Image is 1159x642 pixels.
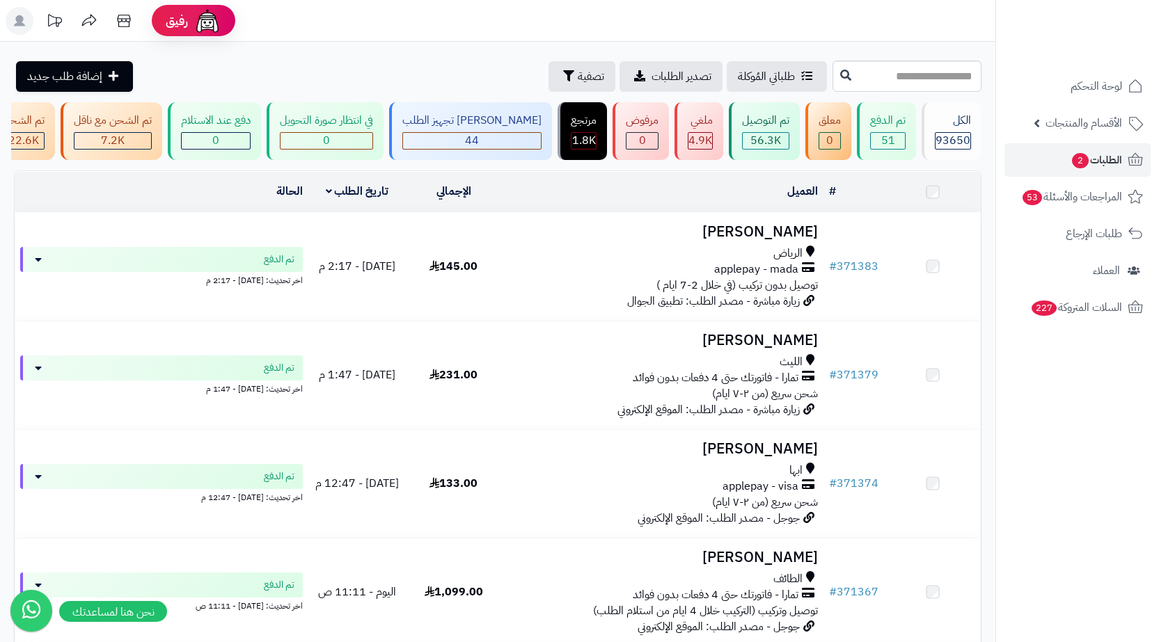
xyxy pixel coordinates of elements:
a: الطلبات2 [1004,143,1151,177]
span: 44 [465,132,479,149]
span: applepay - visa [723,479,798,495]
a: دفع عند الاستلام 0 [165,102,264,160]
div: مرتجع [571,113,597,129]
span: لوحة التحكم [1071,77,1122,96]
div: اخر تحديث: [DATE] - 2:17 م [20,272,303,287]
a: العملاء [1004,254,1151,287]
a: [PERSON_NAME] تجهيز الطلب 44 [386,102,555,160]
span: 133.00 [429,475,478,492]
span: # [829,584,837,600]
div: 0 [182,133,250,149]
span: طلباتي المُوكلة [738,68,795,85]
span: 22.6K [8,132,39,149]
span: 0 [323,132,330,149]
span: رفيق [166,13,188,29]
span: إضافة طلب جديد [27,68,102,85]
div: 1794 [571,133,596,149]
a: معلق 0 [803,102,854,160]
div: تم الشحن مع ناقل [74,113,152,129]
div: اخر تحديث: [DATE] - 11:11 ص [20,597,303,612]
span: [DATE] - 1:47 م [319,367,395,383]
span: 0 [826,132,833,149]
h3: [PERSON_NAME] [507,332,818,348]
a: مرتجع 1.8K [555,102,610,160]
a: الكل93650 [919,102,984,160]
span: ابها [789,463,803,479]
a: لوحة التحكم [1004,70,1151,103]
a: العميل [787,183,818,200]
img: logo-2.png [1064,39,1146,68]
span: 7.2K [101,132,125,149]
a: #371367 [829,584,878,600]
span: 1,099.00 [425,584,483,600]
span: العملاء [1093,261,1120,280]
a: المراجعات والأسئلة53 [1004,180,1151,214]
div: ملغي [688,113,713,129]
div: 0 [819,133,840,149]
span: تصفية [578,68,604,85]
span: الليث [780,354,803,370]
a: مرفوض 0 [610,102,672,160]
a: تاريخ الطلب [326,183,389,200]
span: طلبات الإرجاع [1066,224,1122,243]
a: # [829,183,836,200]
div: 0 [281,133,372,149]
div: دفع عند الاستلام [181,113,251,129]
h3: [PERSON_NAME] [507,224,818,240]
span: زيارة مباشرة - مصدر الطلب: تطبيق الجوال [627,293,800,310]
span: تمارا - فاتورتك حتى 4 دفعات بدون فوائد [633,587,798,603]
span: السلات المتروكة [1030,298,1122,317]
div: تم الدفع [870,113,906,129]
span: # [829,367,837,383]
div: 22605 [3,133,44,149]
span: 2 [1072,153,1089,168]
span: شحن سريع (من ٢-٧ ايام) [712,385,818,402]
span: تصدير الطلبات [652,68,711,85]
span: الطائف [773,571,803,587]
span: الطلبات [1071,150,1122,170]
div: 44 [403,133,541,149]
a: #371383 [829,258,878,275]
div: 56317 [743,133,789,149]
div: 4945 [688,133,712,149]
span: 51 [881,132,895,149]
span: 53 [1023,190,1042,205]
span: الرياض [773,246,803,262]
span: 0 [212,132,219,149]
span: الأقسام والمنتجات [1046,113,1122,133]
span: 145.00 [429,258,478,275]
span: تم الدفع [264,470,294,483]
div: 0 [626,133,658,149]
span: 0 [639,132,646,149]
div: 7223 [74,133,151,149]
span: تمارا - فاتورتك حتى 4 دفعات بدون فوائد [633,370,798,386]
span: 4.9K [688,132,712,149]
span: 93650 [936,132,970,149]
a: الحالة [276,183,303,200]
span: # [829,258,837,275]
span: اليوم - 11:11 ص [318,584,396,600]
div: تم التوصيل [742,113,789,129]
a: طلبات الإرجاع [1004,217,1151,250]
span: 56.3K [750,132,781,149]
div: الكل [935,113,971,129]
span: applepay - mada [714,262,798,278]
span: توصيل وتركيب (التركيب خلال 4 ايام من استلام الطلب) [593,602,818,619]
div: 51 [871,133,905,149]
a: إضافة طلب جديد [16,61,133,92]
span: 1.8K [572,132,596,149]
a: تحديثات المنصة [37,7,72,38]
div: تم الشحن [2,113,45,129]
div: اخر تحديث: [DATE] - 12:47 م [20,489,303,504]
a: ملغي 4.9K [672,102,726,160]
h3: [PERSON_NAME] [507,441,818,457]
div: [PERSON_NAME] تجهيز الطلب [402,113,542,129]
span: شحن سريع (من ٢-٧ ايام) [712,494,818,511]
span: تم الدفع [264,252,294,266]
h3: [PERSON_NAME] [507,549,818,565]
a: تم الشحن مع ناقل 7.2K [58,102,165,160]
a: تم التوصيل 56.3K [726,102,803,160]
span: المراجعات والأسئلة [1021,187,1122,207]
img: ai-face.png [194,7,221,35]
span: 231.00 [429,367,478,383]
